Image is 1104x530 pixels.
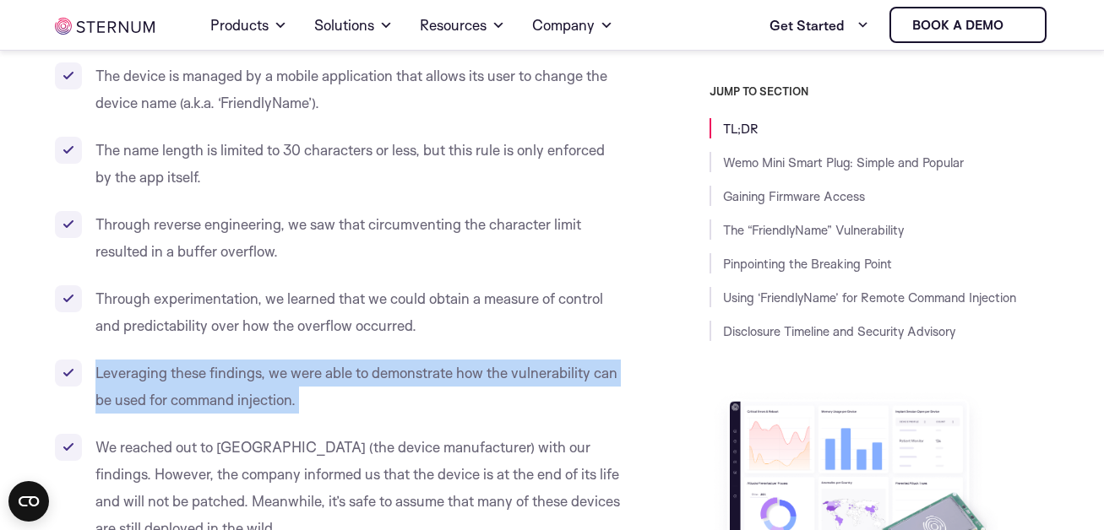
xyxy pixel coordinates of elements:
[420,2,505,49] a: Resources
[8,481,49,522] button: Open CMP widget
[55,137,624,191] li: The name length is limited to 30 characters or less, but this rule is only enforced by the app it...
[770,8,869,42] a: Get Started
[723,289,1016,306] a: Using ‘FriendlyName’ for Remote Command Injection
[532,2,613,49] a: Company
[723,154,964,170] a: Wemo Mini Smart Plug: Simple and Popular
[710,84,1049,98] h3: JUMP TO SECTION
[723,222,904,238] a: The “FriendlyName” Vulnerability
[314,2,393,49] a: Solutions
[723,188,865,204] a: Gaining Firmware Access
[210,2,287,49] a: Products
[55,62,624,116] li: The device is managed by a mobile application that allows its user to change the device name (a.k...
[889,7,1047,43] a: Book a demo
[723,121,759,137] a: TL;DR
[55,18,155,35] img: sternum iot
[55,211,624,265] li: Through reverse engineering, we saw that circumventing the character limit resulted in a buffer o...
[723,256,892,272] a: Pinpointing the Breaking Point
[55,285,624,339] li: Through experimentation, we learned that we could obtain a measure of control and predictability ...
[55,360,624,414] li: Leveraging these findings, we were able to demonstrate how the vulnerability can be used for comm...
[1010,19,1024,32] img: sternum iot
[723,323,955,339] a: Disclosure Timeline and Security Advisory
